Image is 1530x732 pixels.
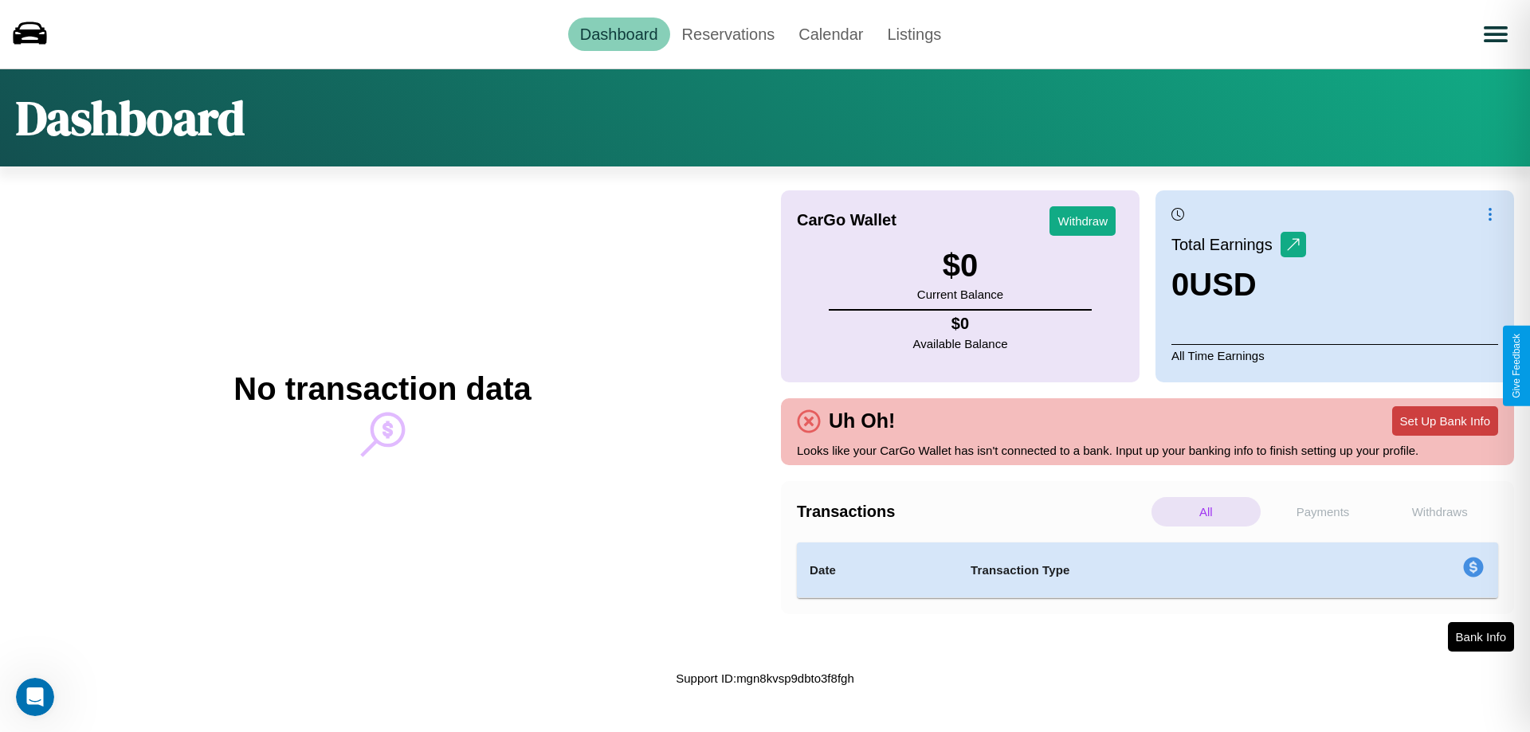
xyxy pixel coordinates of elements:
[1171,267,1306,303] h3: 0 USD
[913,315,1008,333] h4: $ 0
[568,18,670,51] a: Dashboard
[676,667,853,689] p: Support ID: mgn8kvsp9dbto3f8fgh
[875,18,953,51] a: Listings
[1473,12,1518,57] button: Open menu
[1049,206,1116,236] button: Withdraw
[917,248,1003,284] h3: $ 0
[1171,230,1281,259] p: Total Earnings
[821,409,903,433] h4: Uh Oh!
[810,561,945,580] h4: Date
[16,85,245,151] h1: Dashboard
[1392,406,1498,436] button: Set Up Bank Info
[797,542,1498,598] table: simple table
[797,440,1498,461] p: Looks like your CarGo Wallet has isn't connected to a bank. Input up your banking info to finish ...
[1269,497,1378,526] p: Payments
[233,371,531,407] h2: No transaction data
[971,561,1332,580] h4: Transaction Type
[16,678,54,716] iframe: Intercom live chat
[797,211,896,229] h4: CarGo Wallet
[917,284,1003,305] p: Current Balance
[1448,622,1514,652] button: Bank Info
[1385,497,1494,526] p: Withdraws
[670,18,787,51] a: Reservations
[1171,344,1498,366] p: All Time Earnings
[787,18,875,51] a: Calendar
[1151,497,1261,526] p: All
[797,503,1147,521] h4: Transactions
[1511,334,1522,398] div: Give Feedback
[913,333,1008,354] p: Available Balance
